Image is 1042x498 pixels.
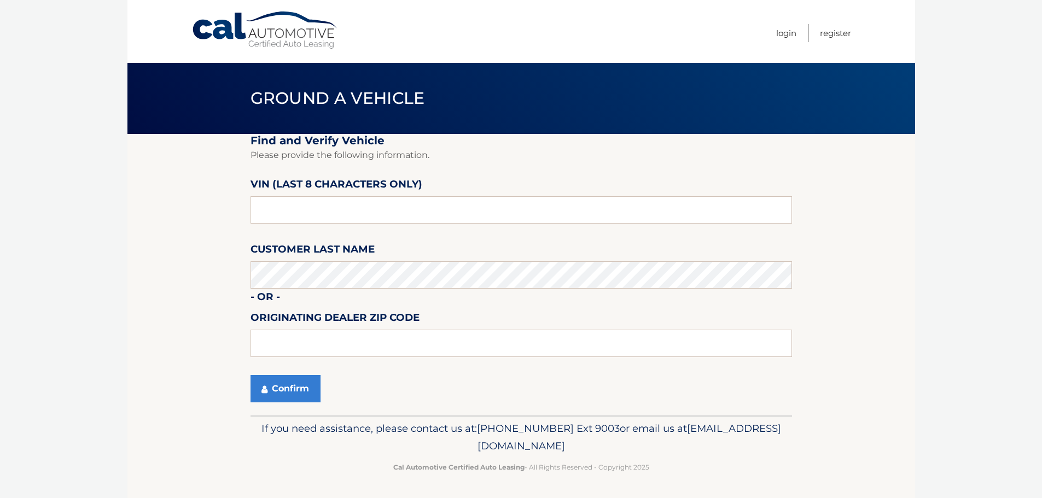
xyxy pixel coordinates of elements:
[251,289,280,309] label: - or -
[393,463,525,471] strong: Cal Automotive Certified Auto Leasing
[191,11,339,50] a: Cal Automotive
[477,422,620,435] span: [PHONE_NUMBER] Ext 9003
[251,241,375,261] label: Customer Last Name
[251,176,422,196] label: VIN (last 8 characters only)
[251,148,792,163] p: Please provide the following information.
[258,420,785,455] p: If you need assistance, please contact us at: or email us at
[251,88,425,108] span: Ground a Vehicle
[251,375,321,402] button: Confirm
[251,134,792,148] h2: Find and Verify Vehicle
[258,461,785,473] p: - All Rights Reserved - Copyright 2025
[820,24,851,42] a: Register
[251,309,420,330] label: Originating Dealer Zip Code
[776,24,796,42] a: Login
